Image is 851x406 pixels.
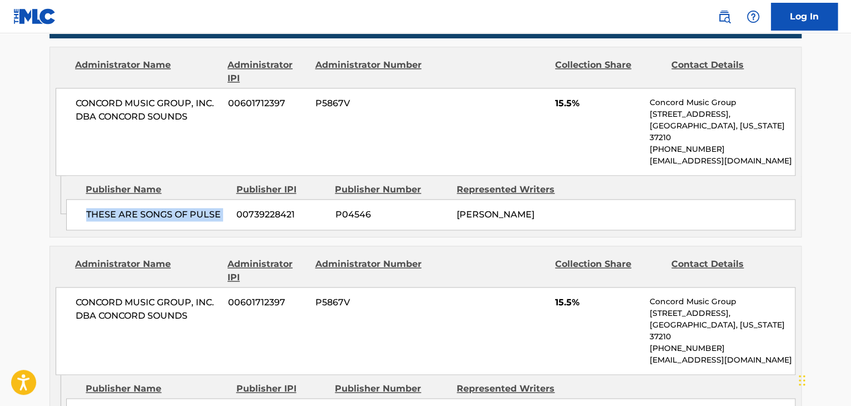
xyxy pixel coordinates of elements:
div: Publisher Name [86,183,227,196]
div: Publisher Number [335,382,448,395]
div: Contact Details [671,258,779,284]
p: [STREET_ADDRESS], [650,108,795,120]
div: Administrator Name [75,58,219,85]
p: [GEOGRAPHIC_DATA], [US_STATE] 37210 [650,319,795,343]
span: P5867V [315,296,423,309]
div: Administrator IPI [227,58,306,85]
iframe: Chat Widget [795,353,851,406]
div: Collection Share [555,58,663,85]
div: Publisher IPI [236,183,326,196]
span: CONCORD MUSIC GROUP, INC. DBA CONCORD SOUNDS [76,97,220,123]
div: Publisher Name [86,382,227,395]
div: Publisher IPI [236,382,326,395]
p: [PHONE_NUMBER] [650,343,795,354]
img: MLC Logo [13,8,56,24]
p: [EMAIL_ADDRESS][DOMAIN_NAME] [650,155,795,167]
div: Publisher Number [335,183,448,196]
span: CONCORD MUSIC GROUP, INC. DBA CONCORD SOUNDS [76,296,220,323]
span: 00601712397 [228,296,307,309]
span: 00739228421 [236,208,326,221]
p: [GEOGRAPHIC_DATA], [US_STATE] 37210 [650,120,795,143]
span: [PERSON_NAME] [457,209,535,220]
p: [STREET_ADDRESS], [650,308,795,319]
span: P04546 [335,208,448,221]
div: Help [742,6,764,28]
div: Administrator Number [315,258,423,284]
p: [PHONE_NUMBER] [650,143,795,155]
div: Represented Writers [457,382,570,395]
div: Administrator IPI [227,258,306,284]
a: Log In [771,3,838,31]
p: Concord Music Group [650,296,795,308]
a: Public Search [713,6,735,28]
p: [EMAIL_ADDRESS][DOMAIN_NAME] [650,354,795,366]
span: 00601712397 [228,97,307,110]
img: help [746,10,760,23]
span: P5867V [315,97,423,110]
div: Drag [799,364,805,397]
p: Concord Music Group [650,97,795,108]
div: Collection Share [555,258,663,284]
div: Represented Writers [457,183,570,196]
span: THESE ARE SONGS OF PULSE [86,208,228,221]
div: Administrator Number [315,58,423,85]
div: Contact Details [671,58,779,85]
div: Administrator Name [75,258,219,284]
span: 15.5% [555,296,641,309]
img: search [718,10,731,23]
span: 15.5% [555,97,641,110]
